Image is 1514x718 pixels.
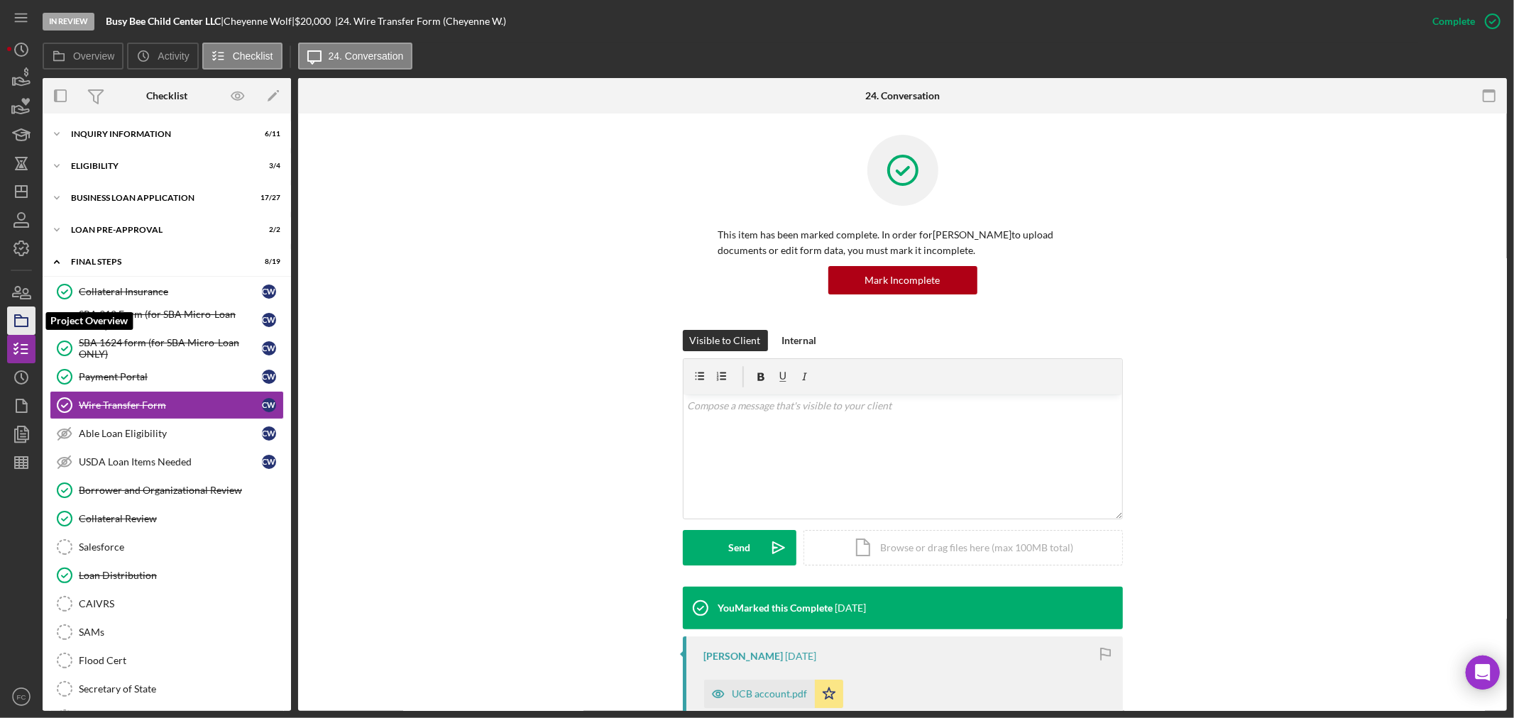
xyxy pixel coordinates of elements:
div: SBA 912 Form (for SBA Micro-Loan ONLY) [79,309,262,331]
div: C W [262,341,276,355]
div: USDA Loan Items Needed [79,456,262,468]
button: 24. Conversation [298,43,413,70]
div: Checklist [146,90,187,101]
div: Visible to Client [690,330,761,351]
div: C W [262,455,276,469]
div: Salesforce [79,541,283,553]
p: This item has been marked complete. In order for [PERSON_NAME] to upload documents or edit form d... [718,227,1087,259]
div: UCB account.pdf [733,688,808,700]
button: Internal [775,330,824,351]
button: Overview [43,43,124,70]
a: Wire Transfer FormCW [50,391,284,419]
div: In Review [43,13,94,31]
div: | [106,16,224,27]
time: 2025-09-03 14:49 [786,651,817,662]
button: Complete [1418,7,1507,35]
a: Collateral Review [50,504,284,533]
div: 2 / 2 [255,226,280,234]
button: FC [7,683,35,711]
div: Collateral Insurance [79,286,262,297]
div: 8 / 19 [255,258,280,266]
div: SBA 1624 form (for SBA Micro-Loan ONLY) [79,337,262,360]
a: SAMs [50,618,284,646]
label: Activity [158,50,189,62]
a: SBA 1624 form (for SBA Micro-Loan ONLY)CW [50,334,284,363]
div: 24. Conversation [865,90,940,101]
div: Wire Transfer Form [79,399,262,411]
a: Loan Distribution [50,561,284,590]
div: SAMs [79,626,283,638]
div: C W [262,426,276,441]
div: Open Intercom Messenger [1466,656,1500,690]
div: C W [262,398,276,412]
div: LOAN PRE-APPROVAL [71,226,245,234]
div: Borrower and Organizational Review [79,485,283,496]
div: Able Loan Eligibility [79,428,262,439]
label: Overview [73,50,114,62]
div: Loan Distribution [79,570,283,581]
button: Mark Incomplete [828,266,977,294]
div: 6 / 11 [255,130,280,138]
b: Busy Bee Child Center LLC [106,15,221,27]
div: FINAL STEPS [71,258,245,266]
button: Activity [127,43,198,70]
div: ELIGIBILITY [71,162,245,170]
div: INQUIRY INFORMATION [71,130,245,138]
div: Complete [1432,7,1475,35]
button: Checklist [202,43,282,70]
a: CAIVRS [50,590,284,618]
a: Flood Cert [50,646,284,675]
div: Collateral Review [79,513,283,524]
a: USDA Loan Items NeededCW [50,448,284,476]
span: $20,000 [295,15,331,27]
div: Send [728,530,750,565]
label: 24. Conversation [329,50,404,62]
a: Secretary of State [50,675,284,703]
time: 2025-09-03 14:50 [835,602,867,614]
a: Salesforce [50,533,284,561]
div: C W [262,313,276,327]
button: UCB account.pdf [704,680,843,708]
button: Visible to Client [683,330,768,351]
a: Payment PortalCW [50,363,284,391]
div: 17 / 27 [255,194,280,202]
div: Mark Incomplete [865,266,940,294]
text: FC [17,693,26,701]
div: 3 / 4 [255,162,280,170]
div: Flood Cert [79,655,283,666]
div: CAIVRS [79,598,283,609]
div: Secretary of State [79,683,283,695]
div: C W [262,370,276,384]
button: Send [683,530,796,565]
a: Borrower and Organizational Review [50,476,284,504]
div: Internal [782,330,817,351]
a: Collateral InsuranceCW [50,277,284,306]
div: Payment Portal [79,371,262,382]
div: C W [262,285,276,299]
a: Able Loan EligibilityCW [50,419,284,448]
div: [PERSON_NAME] [704,651,784,662]
div: BUSINESS LOAN APPLICATION [71,194,245,202]
a: SBA 912 Form (for SBA Micro-Loan ONLY)CW [50,306,284,334]
div: Cheyenne Wolf | [224,16,295,27]
div: | 24. Wire Transfer Form (Cheyenne W.) [335,16,506,27]
div: You Marked this Complete [718,602,833,614]
label: Checklist [233,50,273,62]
